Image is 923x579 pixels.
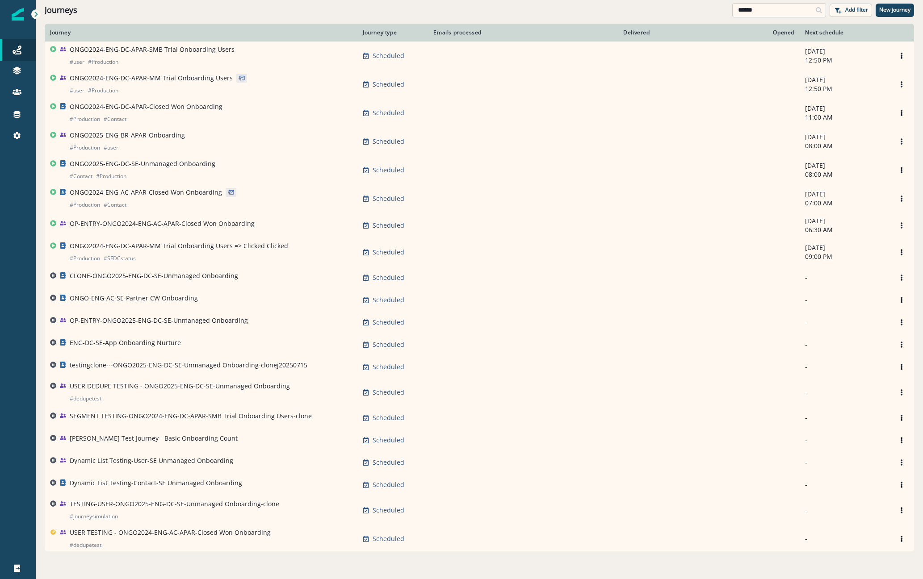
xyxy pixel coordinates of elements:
[661,29,794,36] div: Opened
[894,78,909,91] button: Options
[70,131,185,140] p: ONGO2025-ENG-BR-APAR-Onboarding
[805,104,884,113] p: [DATE]
[88,58,118,67] p: # Production
[45,156,914,184] a: ONGO2025-ENG-DC-SE-Unmanaged Onboarding#Contact#ProductionScheduled-[DATE]08:00 AMOptions
[894,478,909,492] button: Options
[373,480,404,489] p: Scheduled
[373,318,404,327] p: Scheduled
[70,74,233,83] p: ONGO2024-ENG-DC-APAR-MM Trial Onboarding Users
[805,113,884,122] p: 11:00 AM
[45,356,914,378] a: testingclone---ONGO2025-ENG-DC-SE-Unmanaged Onboarding-clonej20250715Scheduled--Options
[45,99,914,127] a: ONGO2024-ENG-DC-APAR-Closed Won Onboarding#Production#ContactScheduled-[DATE]11:00 AMOptions
[894,192,909,205] button: Options
[45,474,914,496] a: Dynamic List Testing-Contact-SE Unmanaged OnboardingScheduled--Options
[373,273,404,282] p: Scheduled
[879,7,910,13] p: New journey
[45,127,914,156] a: ONGO2025-ENG-BR-APAR-Onboarding#Production#userScheduled-[DATE]08:00 AMOptions
[373,108,404,117] p: Scheduled
[70,102,222,111] p: ONGO2024-ENG-DC-APAR-Closed Won Onboarding
[70,294,198,303] p: ONGO-ENG-AC-SE-Partner CW Onboarding
[45,496,914,525] a: TESTING-USER-ONGO2025-ENG-DC-SE-Unmanaged Onboarding-clone#journeysimulationScheduled--Options
[45,213,914,238] a: OP-ENTRY-ONGO2024-ENG-AC-APAR-Closed Won OnboardingScheduled-[DATE]06:30 AMOptions
[492,29,650,36] div: Delivered
[805,252,884,261] p: 09:00 PM
[70,45,235,54] p: ONGO2024-ENG-DC-APAR-SMB Trial Onboarding Users
[70,361,307,370] p: testingclone---ONGO2025-ENG-DC-SE-Unmanaged Onboarding-clonej20250715
[70,338,181,347] p: ENG-DC-SE-App Onboarding Nurture
[70,143,100,152] p: # Production
[70,412,312,421] p: SEGMENT TESTING-ONGO2024-ENG-DC-APAR-SMB Trial Onboarding Users-clone
[805,388,884,397] p: -
[70,434,238,443] p: [PERSON_NAME] Test Journey - Basic Onboarding Count
[70,500,279,508] p: TESTING-USER-ONGO2025-ENG-DC-SE-Unmanaged Onboarding-clone
[894,219,909,232] button: Options
[894,271,909,284] button: Options
[45,378,914,407] a: USER DEDUPE TESTING - ONGO2025-ENG-DC-SE-Unmanaged Onboarding#dedupetestScheduled--Options
[894,386,909,399] button: Options
[805,506,884,515] p: -
[805,170,884,179] p: 08:00 AM
[430,29,482,36] div: Emails processed
[805,273,884,282] p: -
[70,528,271,537] p: USER TESTING - ONGO2024-ENG-AC-APAR-Closed Won Onboarding
[45,311,914,333] a: OP-ENTRY-ONGO2025-ENG-DC-SE-Unmanaged OnboardingScheduled--Options
[70,456,233,465] p: Dynamic List Testing-User-SE Unmanaged Onboarding
[805,534,884,543] p: -
[70,512,118,521] p: # journeysimulation
[45,42,914,70] a: ONGO2024-ENG-DC-APAR-SMB Trial Onboarding Users#user#ProductionScheduled-[DATE]12:50 PMOptions
[805,84,884,93] p: 12:50 PM
[805,75,884,84] p: [DATE]
[373,458,404,467] p: Scheduled
[70,254,100,263] p: # Production
[373,80,404,89] p: Scheduled
[373,194,404,203] p: Scheduled
[894,411,909,425] button: Options
[45,184,914,213] a: ONGO2024-ENG-AC-APAR-Closed Won Onboarding#Production#ContactScheduled-[DATE]07:00 AMOptions
[805,458,884,467] p: -
[373,166,404,175] p: Scheduled
[894,504,909,517] button: Options
[45,451,914,474] a: Dynamic List Testing-User-SE Unmanaged OnboardingScheduled--Options
[373,340,404,349] p: Scheduled
[70,271,238,280] p: CLONE-ONGO2025-ENG-DC-SE-Unmanaged Onboarding
[876,4,914,17] button: New journey
[45,525,914,553] a: USER TESTING - ONGO2024-ENG-AC-APAR-Closed Won Onboarding#dedupetestScheduled--Options
[96,172,126,181] p: # Production
[894,456,909,469] button: Options
[373,137,404,146] p: Scheduled
[805,161,884,170] p: [DATE]
[894,316,909,329] button: Options
[894,433,909,447] button: Options
[894,106,909,120] button: Options
[805,190,884,199] p: [DATE]
[805,217,884,225] p: [DATE]
[894,49,909,62] button: Options
[45,70,914,99] a: ONGO2024-ENG-DC-APAR-MM Trial Onboarding Users#user#ProductionScheduled-[DATE]12:50 PMOptions
[805,318,884,327] p: -
[805,29,884,36] div: Next schedule
[45,5,77,15] h1: Journeys
[805,296,884,304] p: -
[70,479,242,487] p: Dynamic List Testing-Contact-SE Unmanaged Onboarding
[894,135,909,148] button: Options
[70,219,255,228] p: OP-ENTRY-ONGO2024-ENG-AC-APAR-Closed Won Onboarding
[45,333,914,356] a: ENG-DC-SE-App Onboarding NurtureScheduled--Options
[830,4,872,17] button: Add filter
[104,254,136,263] p: # SFDCstatus
[805,56,884,65] p: 12:50 PM
[104,143,118,152] p: # user
[373,296,404,304] p: Scheduled
[805,413,884,422] p: -
[70,316,248,325] p: OP-ENTRY-ONGO2025-ENG-DC-SE-Unmanaged Onboarding
[805,243,884,252] p: [DATE]
[894,360,909,374] button: Options
[894,293,909,307] button: Options
[70,541,101,550] p: # dedupetest
[70,115,100,124] p: # Production
[70,86,84,95] p: # user
[805,199,884,208] p: 07:00 AM
[70,172,92,181] p: # Contact
[373,436,404,445] p: Scheduled
[805,480,884,489] p: -
[894,163,909,177] button: Options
